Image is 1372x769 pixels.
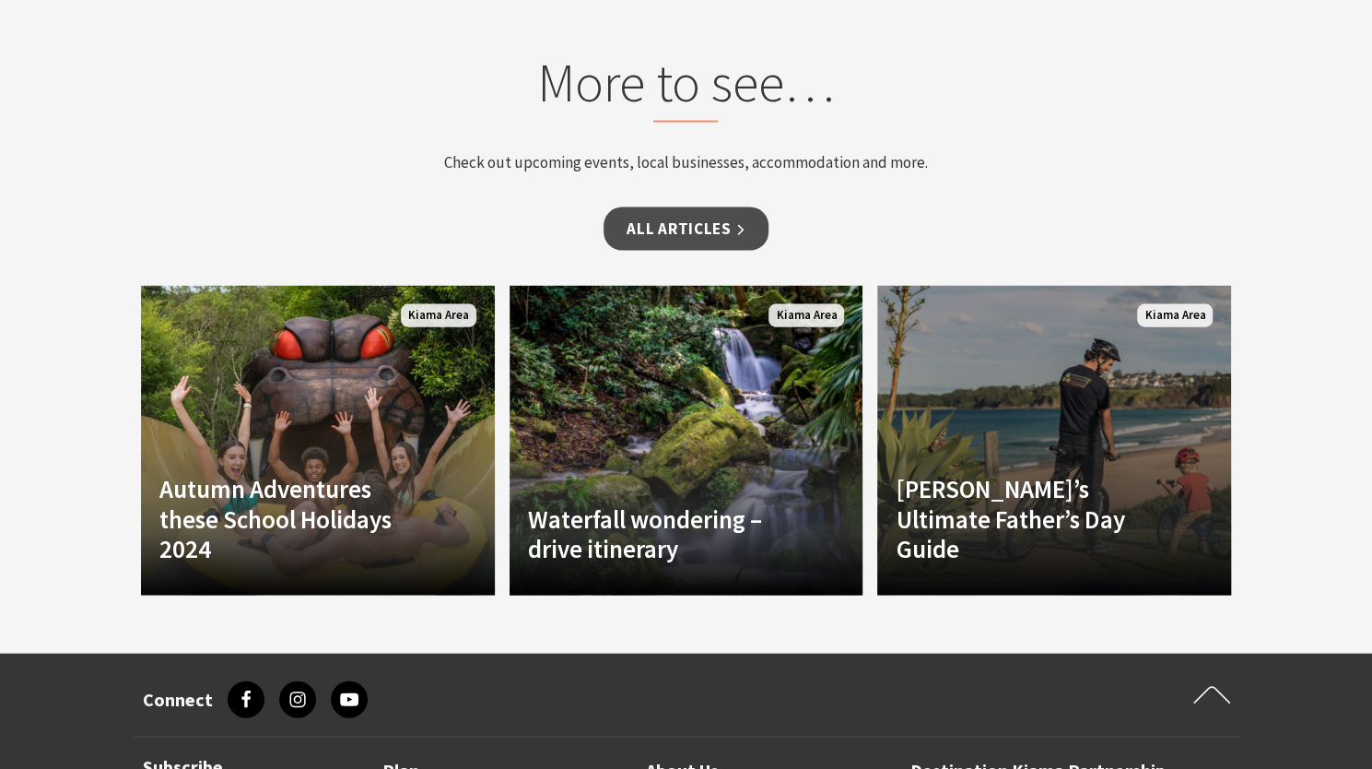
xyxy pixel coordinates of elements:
span: Kiama Area [1137,304,1213,327]
h4: [PERSON_NAME]’s Ultimate Father’s Day Guide [896,474,1159,563]
a: Another Image Used Autumn Adventures these School Holidays 2024 Kiama Area [141,286,495,596]
h2: More to see… [334,51,1038,123]
span: Kiama Area [768,304,844,327]
h4: Autumn Adventures these School Holidays 2024 [159,474,423,563]
h3: Connect [143,689,213,711]
a: Another Image Used Waterfall wondering – drive itinerary Kiama Area [510,286,863,596]
a: Another Image Used [PERSON_NAME]’s Ultimate Father’s Day Guide Kiama Area [877,286,1231,596]
span: Kiama Area [401,304,476,327]
a: All Articles [604,207,768,251]
p: Check out upcoming events, local businesses, accommodation and more. [334,150,1038,175]
h4: Waterfall wondering – drive itinerary [528,504,792,564]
